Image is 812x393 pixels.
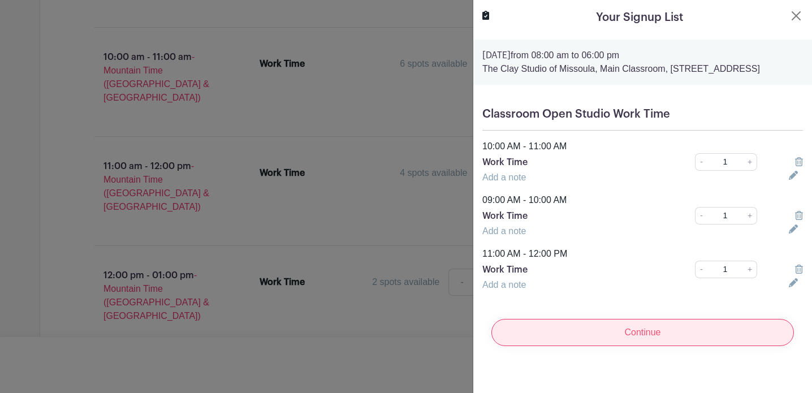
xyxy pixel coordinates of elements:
p: The Clay Studio of Missoula, Main Classroom, [STREET_ADDRESS] [482,62,803,76]
button: Close [789,9,803,23]
h5: Classroom Open Studio Work Time [482,107,803,121]
a: Add a note [482,280,526,290]
a: - [695,207,707,224]
a: Add a note [482,226,526,236]
p: Work Time [482,263,664,277]
a: - [695,261,707,278]
div: 09:00 AM - 10:00 AM [476,193,810,207]
p: from 08:00 am to 06:00 pm [482,49,803,62]
div: 10:00 AM - 11:00 AM [476,140,810,153]
p: Work Time [482,156,664,169]
strong: [DATE] [482,51,511,60]
input: Continue [491,319,794,346]
a: + [743,207,757,224]
h5: Your Signup List [596,9,683,26]
a: Add a note [482,172,526,182]
a: + [743,261,757,278]
a: + [743,153,757,171]
div: 11:00 AM - 12:00 PM [476,247,810,261]
p: Work Time [482,209,664,223]
a: - [695,153,707,171]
